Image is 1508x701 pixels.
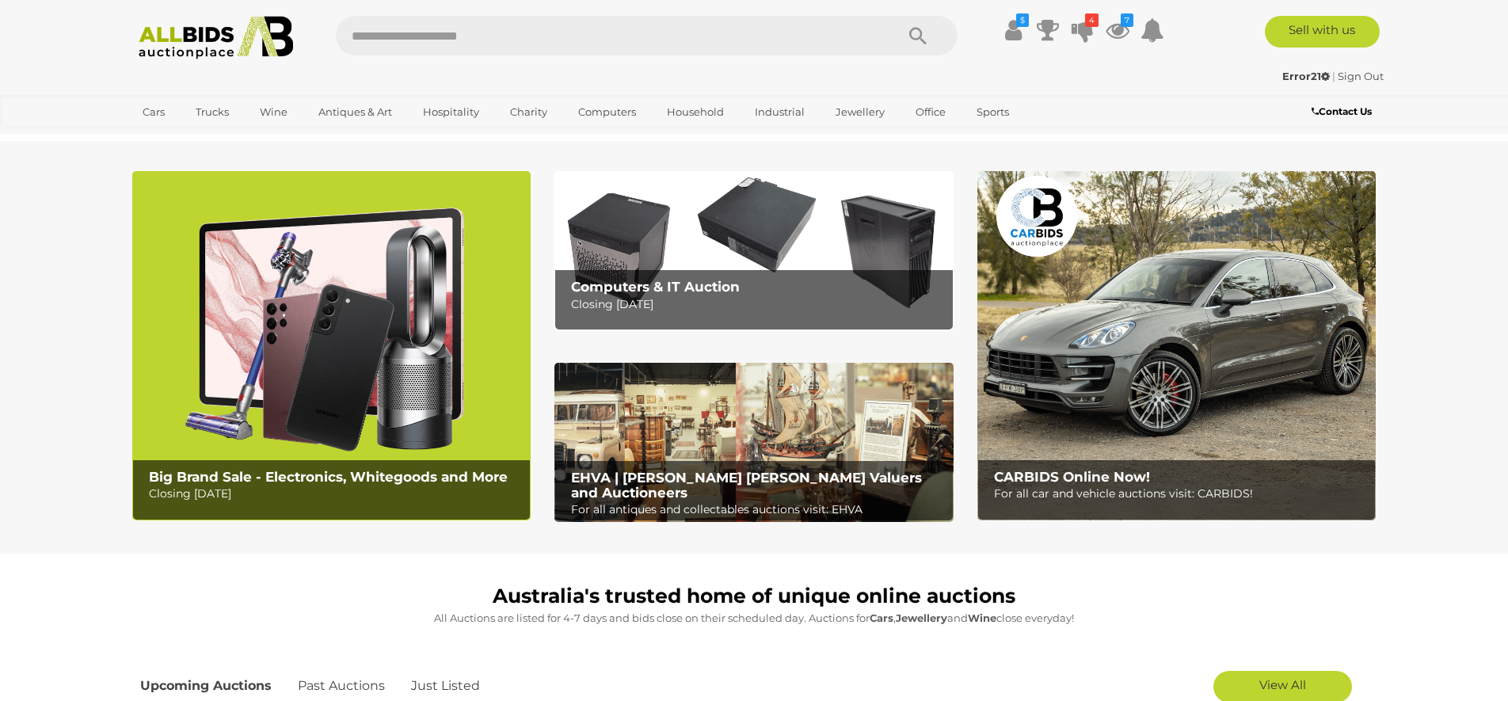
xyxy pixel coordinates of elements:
a: CARBIDS Online Now! CARBIDS Online Now! For all car and vehicle auctions visit: CARBIDS! [977,171,1376,520]
strong: Error21 [1282,70,1330,82]
b: Contact Us [1312,105,1372,117]
a: Sell with us [1265,16,1380,48]
b: Computers & IT Auction [571,279,740,295]
a: Cars [132,99,175,125]
a: Office [905,99,956,125]
a: Trucks [185,99,239,125]
i: 4 [1085,13,1099,27]
a: 7 [1106,16,1129,44]
img: Allbids.com.au [130,16,302,59]
span: View All [1259,677,1306,692]
a: Sports [966,99,1019,125]
a: Antiques & Art [308,99,402,125]
p: Closing [DATE] [571,295,944,314]
p: All Auctions are listed for 4-7 days and bids close on their scheduled day. Auctions for , and cl... [140,609,1368,627]
a: Sign Out [1338,70,1384,82]
img: Computers & IT Auction [554,171,953,330]
span: | [1332,70,1335,82]
a: Hospitality [413,99,489,125]
b: EHVA | [PERSON_NAME] [PERSON_NAME] Valuers and Auctioneers [571,470,922,501]
button: Search [878,16,958,55]
a: 4 [1071,16,1095,44]
img: EHVA | Evans Hastings Valuers and Auctioneers [554,363,953,523]
img: CARBIDS Online Now! [977,171,1376,520]
a: EHVA | Evans Hastings Valuers and Auctioneers EHVA | [PERSON_NAME] [PERSON_NAME] Valuers and Auct... [554,363,953,523]
a: Household [657,99,734,125]
p: For all car and vehicle auctions visit: CARBIDS! [994,484,1367,504]
img: Big Brand Sale - Electronics, Whitegoods and More [132,171,531,520]
strong: Jewellery [896,611,947,624]
a: Big Brand Sale - Electronics, Whitegoods and More Big Brand Sale - Electronics, Whitegoods and Mo... [132,171,531,520]
i: 7 [1121,13,1133,27]
p: For all antiques and collectables auctions visit: EHVA [571,500,944,520]
a: Computers [568,99,646,125]
a: [GEOGRAPHIC_DATA] [132,125,265,151]
a: Error21 [1282,70,1332,82]
b: CARBIDS Online Now! [994,469,1150,485]
a: Charity [500,99,558,125]
h1: Australia's trusted home of unique online auctions [140,585,1368,608]
i: $ [1016,13,1029,27]
a: Wine [249,99,298,125]
a: Industrial [744,99,815,125]
b: Big Brand Sale - Electronics, Whitegoods and More [149,469,508,485]
a: Computers & IT Auction Computers & IT Auction Closing [DATE] [554,171,953,330]
a: Jewellery [825,99,895,125]
strong: Cars [870,611,893,624]
strong: Wine [968,611,996,624]
a: $ [1001,16,1025,44]
a: Contact Us [1312,103,1376,120]
p: Closing [DATE] [149,484,522,504]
